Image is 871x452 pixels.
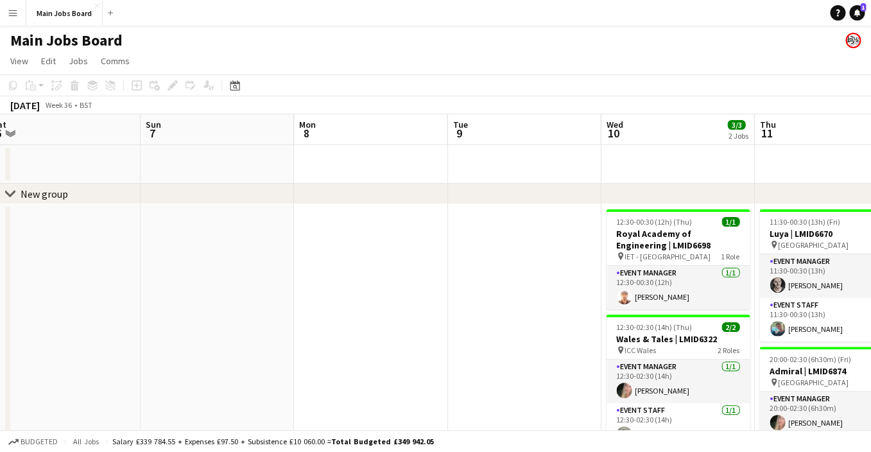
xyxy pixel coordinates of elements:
[36,53,61,69] a: Edit
[757,126,775,141] span: 11
[770,354,851,364] span: 20:00-02:30 (6h30m) (Fri)
[616,217,692,227] span: 12:30-00:30 (12h) (Thu)
[299,119,316,130] span: Mon
[759,119,775,130] span: Thu
[778,240,849,250] span: [GEOGRAPHIC_DATA]
[10,31,123,50] h1: Main Jobs Board
[42,100,74,110] span: Week 36
[860,3,866,12] span: 1
[778,378,849,387] span: [GEOGRAPHIC_DATA]
[728,131,748,141] div: 2 Jobs
[625,252,711,261] span: IET - [GEOGRAPHIC_DATA]
[606,360,750,403] app-card-role: Event Manager1/112:30-02:30 (14h)[PERSON_NAME]
[146,119,161,130] span: Sun
[331,437,434,446] span: Total Budgeted £349 942.05
[606,315,750,447] app-job-card: 12:30-02:30 (14h) (Thu)2/2Wales & Tales | LMID6322 ICC Wales2 RolesEvent Manager1/112:30-02:30 (1...
[21,187,68,200] div: New group
[80,100,92,110] div: BST
[451,126,467,141] span: 9
[112,437,434,446] div: Salary £339 784.55 + Expenses £97.50 + Subsistence £10 060.00 =
[721,322,739,332] span: 2/2
[727,120,745,130] span: 3/3
[845,33,861,48] app-user-avatar: Alanya O'Donnell
[606,119,623,130] span: Wed
[849,5,865,21] a: 1
[96,53,135,69] a: Comms
[606,228,750,251] h3: Royal Academy of Engineering | LMID6698
[21,437,58,446] span: Budgeted
[606,266,750,309] app-card-role: Event Manager1/112:30-00:30 (12h)[PERSON_NAME]
[64,53,93,69] a: Jobs
[721,252,739,261] span: 1 Role
[10,99,40,112] div: [DATE]
[297,126,316,141] span: 8
[69,55,88,67] span: Jobs
[41,55,56,67] span: Edit
[453,119,467,130] span: Tue
[625,345,656,355] span: ICC Wales
[606,333,750,345] h3: Wales & Tales | LMID6322
[71,437,101,446] span: All jobs
[144,126,161,141] span: 7
[26,1,103,26] button: Main Jobs Board
[718,345,739,355] span: 2 Roles
[604,126,623,141] span: 10
[6,435,60,449] button: Budgeted
[10,55,28,67] span: View
[770,217,840,227] span: 11:30-00:30 (13h) (Fri)
[101,55,130,67] span: Comms
[616,322,692,332] span: 12:30-02:30 (14h) (Thu)
[5,53,33,69] a: View
[721,217,739,227] span: 1/1
[606,403,750,447] app-card-role: Event Staff1/112:30-02:30 (14h)[PERSON_NAME]
[606,209,750,309] app-job-card: 12:30-00:30 (12h) (Thu)1/1Royal Academy of Engineering | LMID6698 IET - [GEOGRAPHIC_DATA]1 RoleEv...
